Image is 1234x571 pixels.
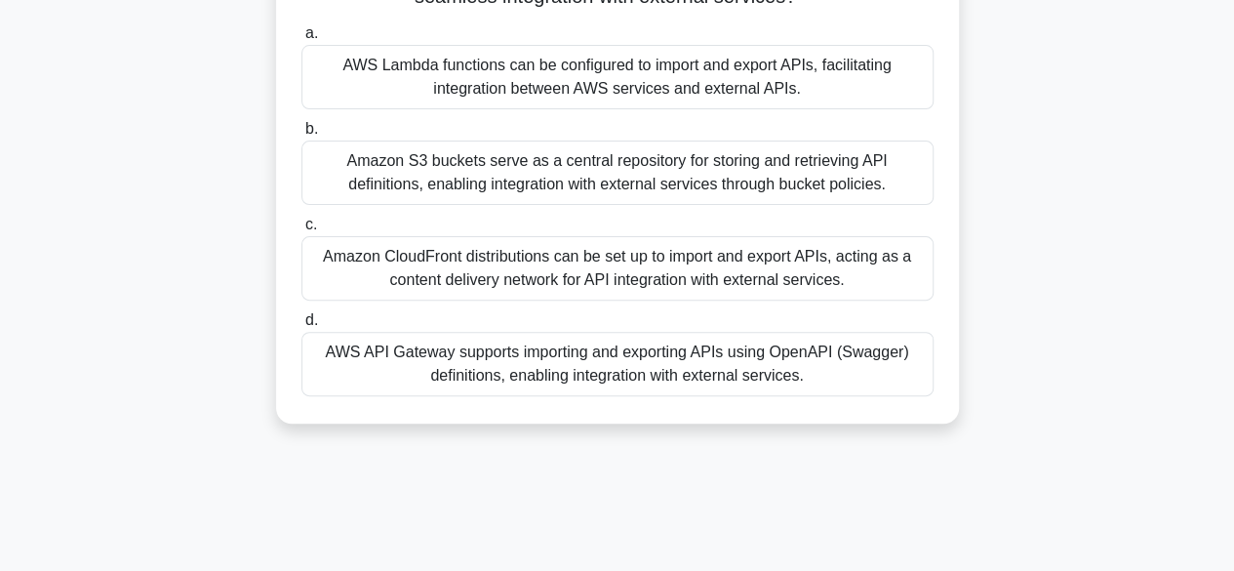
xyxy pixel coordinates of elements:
[301,45,934,109] div: AWS Lambda functions can be configured to import and export APIs, facilitating integration betwee...
[305,120,318,137] span: b.
[305,24,318,41] span: a.
[301,141,934,205] div: Amazon S3 buckets serve as a central repository for storing and retrieving API definitions, enabl...
[301,332,934,396] div: AWS API Gateway supports importing and exporting APIs using OpenAPI (Swagger) definitions, enabli...
[301,236,934,301] div: Amazon CloudFront distributions can be set up to import and export APIs, acting as a content deli...
[305,311,318,328] span: d.
[305,216,317,232] span: c.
